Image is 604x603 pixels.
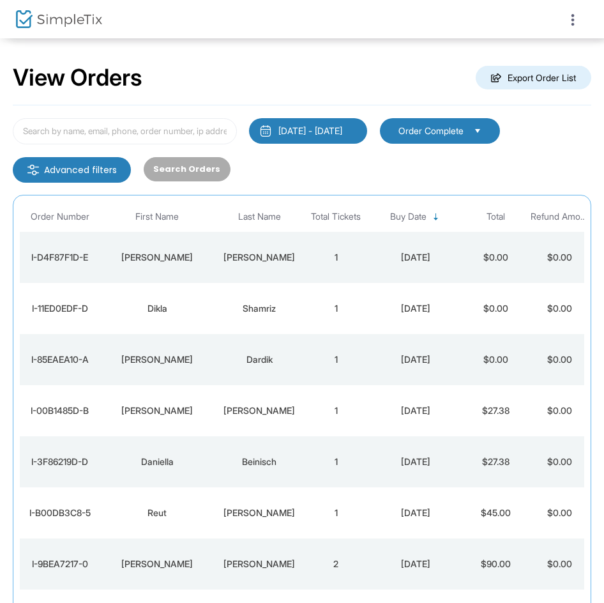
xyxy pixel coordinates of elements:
button: Select [469,124,487,138]
div: 9/17/2025 [371,404,460,417]
div: I-85EAEA10-A [23,353,96,366]
div: Greenspan [218,251,301,264]
div: Dikla [103,302,211,315]
span: First Name [135,211,179,222]
td: $27.38 [464,436,527,487]
td: $0.00 [527,283,591,334]
div: 9/23/2025 [371,302,460,315]
div: I-9BEA7217-0 [23,558,96,570]
div: Reut [103,507,211,519]
div: Michal [103,558,211,570]
div: I-11ED0EDF-D [23,302,96,315]
div: Noam [103,404,211,417]
div: 9/15/2025 [371,558,460,570]
span: Buy Date [390,211,427,222]
span: Order Complete [398,125,464,137]
td: $45.00 [464,487,527,538]
td: $0.00 [464,232,527,283]
td: $0.00 [527,385,591,436]
td: $0.00 [527,232,591,283]
div: Dardik [218,353,301,366]
td: 1 [304,232,368,283]
div: I-00B1485D-B [23,404,96,417]
td: $90.00 [464,538,527,590]
td: 1 [304,436,368,487]
h2: View Orders [13,64,142,92]
div: Debbi [218,404,301,417]
div: Daniella [103,455,211,468]
td: $0.00 [527,538,591,590]
div: Beinisch [218,455,301,468]
div: Clara [103,353,211,366]
div: [DATE] - [DATE] [278,125,342,137]
td: $0.00 [527,487,591,538]
td: 1 [304,487,368,538]
span: Sortable [431,212,441,222]
m-button: Advanced filters [13,157,131,183]
button: [DATE] - [DATE] [249,118,367,144]
td: $0.00 [527,436,591,487]
td: $27.38 [464,385,527,436]
td: $0.00 [464,334,527,385]
div: I-3F86219D-D [23,455,96,468]
td: $0.00 [527,334,591,385]
div: I-B00DB3C8-5 [23,507,96,519]
div: 9/15/2025 [371,507,460,519]
td: $0.00 [464,283,527,334]
span: Last Name [238,211,281,222]
div: Yardenne [103,251,211,264]
img: filter [27,164,40,176]
th: Refund Amount [527,202,591,232]
th: Total Tickets [304,202,368,232]
span: Order Number [31,211,89,222]
td: 2 [304,538,368,590]
td: 1 [304,283,368,334]
input: Search by name, email, phone, order number, ip address, or last 4 digits of card [13,118,237,144]
m-button: Export Order List [476,66,591,89]
div: Shamriz [218,302,301,315]
div: I-D4F87F1D-E [23,251,96,264]
div: 9/22/2025 [371,353,460,366]
img: monthly [259,125,272,137]
div: 9/24/2025 [371,251,460,264]
div: Ben-Zeev [218,507,301,519]
div: Levin Gur [218,558,301,570]
th: Total [464,202,527,232]
td: 1 [304,334,368,385]
div: 9/16/2025 [371,455,460,468]
td: 1 [304,385,368,436]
